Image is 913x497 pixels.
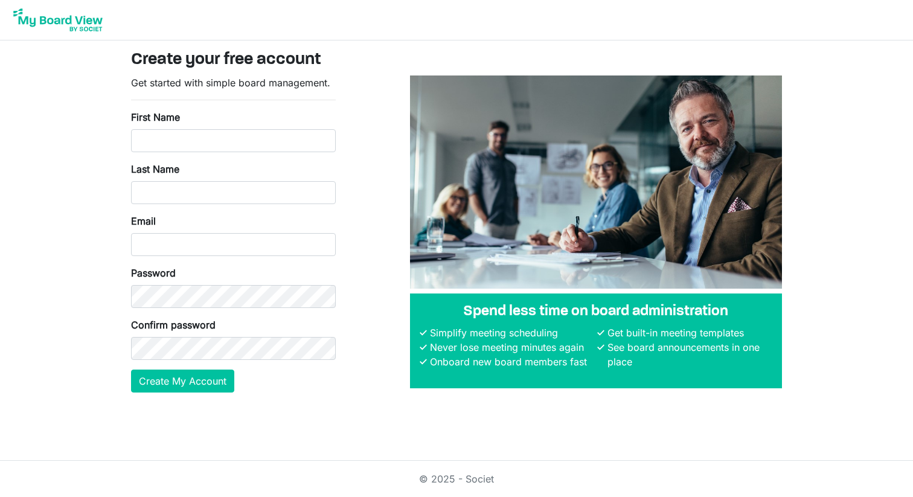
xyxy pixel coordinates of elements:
[419,473,494,485] a: © 2025 - Societ
[131,318,216,332] label: Confirm password
[131,77,330,89] span: Get started with simple board management.
[131,110,180,124] label: First Name
[427,340,595,354] li: Never lose meeting minutes again
[410,75,782,289] img: A photograph of board members sitting at a table
[604,325,772,340] li: Get built-in meeting templates
[420,303,772,321] h4: Spend less time on board administration
[131,214,156,228] label: Email
[604,340,772,369] li: See board announcements in one place
[131,266,176,280] label: Password
[10,5,106,35] img: My Board View Logo
[131,370,234,393] button: Create My Account
[131,162,179,176] label: Last Name
[427,354,595,369] li: Onboard new board members fast
[427,325,595,340] li: Simplify meeting scheduling
[131,50,782,71] h3: Create your free account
